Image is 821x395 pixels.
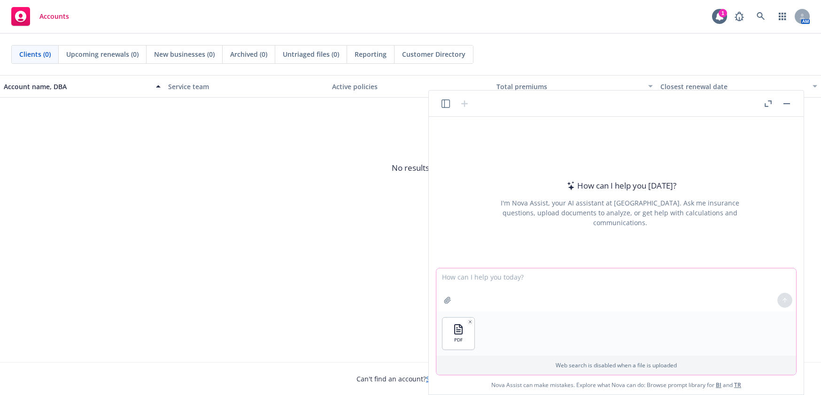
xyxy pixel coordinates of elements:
div: Active policies [332,82,489,91]
span: Reporting [355,49,387,59]
a: Switch app [773,7,792,26]
div: Service team [168,82,325,91]
div: How can I help you [DATE]? [564,180,676,192]
a: Accounts [8,3,73,30]
button: Active policies [328,75,493,98]
span: New businesses (0) [154,49,215,59]
a: Search [751,7,770,26]
button: Service team [164,75,329,98]
a: Search for it [426,374,465,383]
div: 1 [719,9,727,17]
span: Nova Assist can make mistakes. Explore what Nova can do: Browse prompt library for and [491,375,741,395]
div: I'm Nova Assist, your AI assistant at [GEOGRAPHIC_DATA]. Ask me insurance questions, upload docum... [488,198,752,228]
span: Upcoming renewals (0) [66,49,139,59]
span: Accounts [39,13,69,20]
span: Archived (0) [230,49,267,59]
p: Web search is disabled when a file is uploaded [442,361,790,369]
button: Total premiums [493,75,657,98]
span: Can't find an account? [356,374,465,384]
button: PDF [442,318,474,349]
a: BI [716,381,721,389]
div: Total premiums [496,82,643,91]
span: Untriaged files (0) [283,49,339,59]
a: TR [734,381,741,389]
span: Customer Directory [402,49,465,59]
button: Closest renewal date [657,75,821,98]
div: Closest renewal date [660,82,807,91]
span: PDF [454,337,463,343]
span: Clients (0) [19,49,51,59]
div: Account name, DBA [4,82,150,91]
a: Report a Bug [730,7,749,26]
